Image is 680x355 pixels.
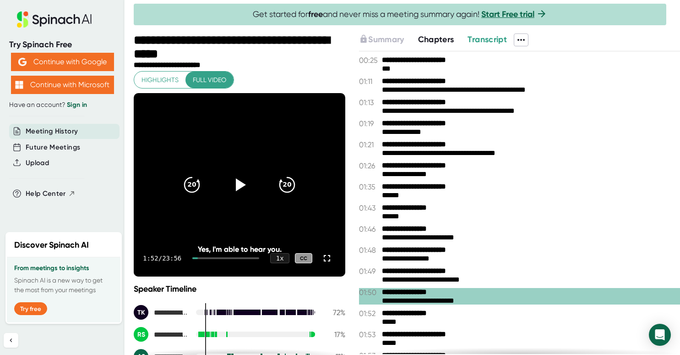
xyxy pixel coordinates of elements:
[18,58,27,66] img: Aehbyd4JwY73AAAAAElFTkSuQmCC
[185,72,234,89] button: Full video
[468,33,507,46] button: Transcript
[468,34,507,44] span: Transcript
[418,34,454,44] span: Chapters
[359,204,380,212] span: 01:43
[359,119,380,128] span: 01:19
[9,101,115,109] div: Have an account?
[359,288,380,297] span: 01:50
[26,158,49,168] button: Upload
[308,9,323,19] b: free
[359,140,380,149] span: 01:21
[134,72,186,89] button: Highlights
[143,255,181,262] div: 1:52 / 23:56
[359,33,418,46] div: Upgrade to access
[270,253,289,263] div: 1 x
[134,305,148,320] div: TK
[359,183,380,191] span: 01:35
[359,98,380,107] span: 01:13
[368,34,404,44] span: Summary
[11,76,114,94] button: Continue with Microsoft
[14,276,113,295] p: Spinach AI is a new way to get the most from your meetings
[253,9,547,20] span: Get started for and never miss a meeting summary again!
[14,239,89,251] h2: Discover Spinach AI
[481,9,534,19] a: Start Free trial
[26,142,80,153] button: Future Meetings
[14,302,47,315] button: Try free
[4,333,18,348] button: Collapse sidebar
[155,245,324,254] div: Yes, I'm able to hear you.
[322,330,345,339] div: 17 %
[11,53,114,71] button: Continue with Google
[359,225,380,233] span: 01:46
[67,101,87,109] a: Sign in
[359,246,380,255] span: 01:48
[359,33,404,46] button: Summary
[26,189,66,199] span: Help Center
[359,77,380,86] span: 01:11
[322,308,345,317] div: 72 %
[26,126,78,137] button: Meeting History
[359,161,380,170] span: 01:26
[359,267,380,276] span: 01:49
[193,74,226,86] span: Full video
[9,39,115,50] div: Try Spinach Free
[418,33,454,46] button: Chapters
[134,305,189,320] div: Thirumal Kandari
[134,284,345,294] div: Speaker Timeline
[649,324,671,346] div: Open Intercom Messenger
[359,56,380,65] span: 00:25
[141,74,179,86] span: Highlights
[359,330,380,339] span: 01:53
[359,309,380,318] span: 01:52
[295,253,312,264] div: CC
[14,265,113,272] h3: From meetings to insights
[26,189,76,199] button: Help Center
[134,327,148,342] div: RS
